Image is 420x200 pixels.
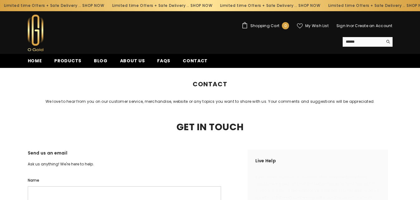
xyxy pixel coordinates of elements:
[183,58,208,64] span: Contact
[120,58,145,64] span: About us
[28,150,221,161] h3: Send us an email
[157,58,170,64] span: FAQs
[189,2,211,9] a: SHOP NOW
[355,23,392,28] a: Create an Account
[305,24,329,28] span: My Wish List
[88,57,114,68] a: Blog
[284,22,287,29] span: 0
[151,57,176,68] a: FAQs
[23,123,397,131] h2: Get In Touch
[297,2,319,9] a: SHOP NOW
[114,57,151,68] a: About us
[383,37,393,46] button: Search
[28,161,221,168] p: Ask us anything! We're here to help.
[28,15,43,51] img: Ogold Shop
[350,23,354,28] span: or
[192,68,204,75] a: Home
[336,23,350,28] a: Sign In
[94,58,108,64] span: Blog
[250,24,279,28] span: Shopping Cart
[28,177,221,184] label: Name
[48,57,88,68] a: Products
[297,23,329,29] a: My Wish List
[211,68,228,75] span: Contact
[54,58,81,64] span: Products
[255,157,380,167] h2: Live Help
[22,57,48,68] a: Home
[242,22,289,29] a: Shopping Cart
[107,1,215,11] div: Limited time Offers + Safe Delivery ..
[343,37,393,47] summary: Search
[176,57,214,68] a: Contact
[28,58,42,64] span: Home
[81,2,103,9] a: SHOP NOW
[215,1,323,11] div: Limited time Offers + Safe Delivery ..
